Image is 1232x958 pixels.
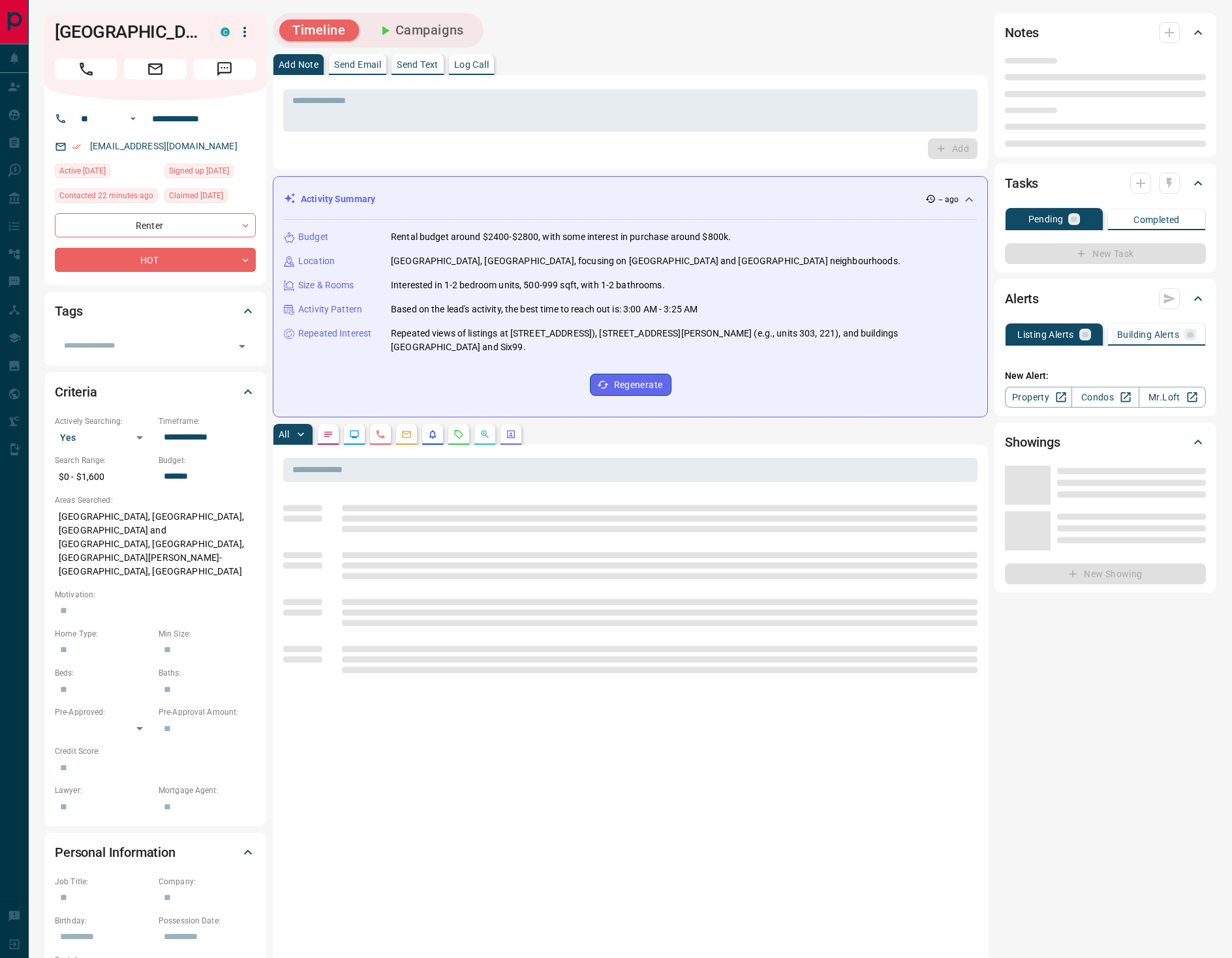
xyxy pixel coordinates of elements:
a: [EMAIL_ADDRESS][DOMAIN_NAME] [90,141,238,151]
svg: Agent Actions [506,429,516,440]
h2: Tags [55,301,82,322]
div: Activity Summary-- ago [284,187,977,211]
p: [GEOGRAPHIC_DATA], [GEOGRAPHIC_DATA], focusing on [GEOGRAPHIC_DATA] and [GEOGRAPHIC_DATA] neighbo... [391,254,901,268]
p: Interested in 1-2 bedroom units, 500-999 sqft, with 1-2 bathrooms. [391,278,665,292]
p: New Alert: [1005,369,1206,383]
svg: Lead Browsing Activity [349,429,360,440]
p: Job Title: [55,876,152,888]
div: Wed Sep 09 2020 [164,164,256,182]
p: Location [298,254,335,268]
p: Add Note [279,60,318,69]
div: condos.ca [221,27,230,37]
p: Baths: [159,667,256,679]
a: Property [1005,387,1072,408]
svg: Notes [323,429,333,440]
button: Regenerate [590,374,671,396]
h2: Personal Information [55,842,176,863]
p: Listing Alerts [1017,330,1074,339]
svg: Opportunities [480,429,490,440]
span: Message [193,59,256,80]
p: Motivation: [55,589,256,601]
p: Company: [159,876,256,888]
p: Birthday: [55,915,152,927]
p: Min Size: [159,628,256,640]
p: Home Type: [55,628,152,640]
div: Alerts [1005,283,1206,314]
p: All [279,430,289,439]
h2: Alerts [1005,288,1039,309]
button: Open [233,337,251,355]
div: Wed Sep 09 2020 [164,188,256,207]
p: Rental budget around $2400-$2800, with some interest in purchase around $800k. [391,230,731,244]
h1: [GEOGRAPHIC_DATA] [55,22,201,42]
h2: Criteria [55,382,97,402]
div: Yes [55,427,152,448]
p: Mortgage Agent: [159,785,256,796]
div: Tasks [1005,168,1206,199]
p: Building Alerts [1117,330,1179,339]
p: [GEOGRAPHIC_DATA], [GEOGRAPHIC_DATA], [GEOGRAPHIC_DATA] and [GEOGRAPHIC_DATA], [GEOGRAPHIC_DATA],... [55,506,256,582]
p: Repeated views of listings at [STREET_ADDRESS]), [STREET_ADDRESS][PERSON_NAME] (e.g., units 303, ... [391,327,977,354]
span: Claimed [DATE] [169,189,223,202]
span: Contacted 22 minutes ago [59,189,153,202]
p: Repeated Interest [298,327,371,340]
p: Log Call [454,60,489,69]
span: Signed up [DATE] [169,164,229,177]
p: Possession Date: [159,915,256,927]
div: Renter [55,213,256,237]
span: Email [124,59,187,80]
p: Timeframe: [159,415,256,427]
p: Beds: [55,667,152,679]
p: Based on the lead's activity, the best time to reach out is: 3:00 AM - 3:25 AM [391,303,698,316]
p: Pre-Approved: [55,706,152,718]
p: Pending [1028,215,1064,224]
p: Budget [298,230,328,244]
button: Open [125,111,141,127]
div: Fri Sep 12 2025 [55,188,158,207]
p: Size & Rooms [298,278,354,292]
div: Personal Information [55,837,256,868]
div: Notes [1005,17,1206,48]
p: Pre-Approval Amount: [159,706,256,718]
p: $0 - $1,600 [55,466,152,488]
svg: Listing Alerts [427,429,438,440]
p: Budget: [159,455,256,466]
span: Call [55,59,117,80]
p: Credit Score: [55,745,256,757]
button: Timeline [279,20,359,41]
p: -- ago [938,194,959,205]
div: Showings [1005,427,1206,458]
svg: Requests [454,429,464,440]
p: Search Range: [55,455,152,466]
h2: Tasks [1005,173,1038,194]
a: Condos [1071,387,1139,408]
span: Active [DATE] [59,164,106,177]
div: Criteria [55,376,256,408]
svg: Emails [401,429,412,440]
div: HOT [55,248,256,272]
p: Activity Pattern [298,303,362,316]
p: Send Text [397,60,439,69]
a: Mr.Loft [1139,387,1206,408]
svg: Calls [375,429,386,440]
h2: Showings [1005,432,1060,453]
svg: Email Verified [72,142,81,151]
p: Lawyer: [55,785,152,796]
button: Campaigns [364,20,477,41]
div: Tags [55,295,256,327]
p: Completed [1133,215,1180,224]
p: Activity Summary [301,192,375,206]
div: Thu Sep 11 2025 [55,164,158,182]
p: Areas Searched: [55,494,256,506]
p: Send Email [334,60,381,69]
p: Actively Searching: [55,415,152,427]
h2: Notes [1005,22,1039,43]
